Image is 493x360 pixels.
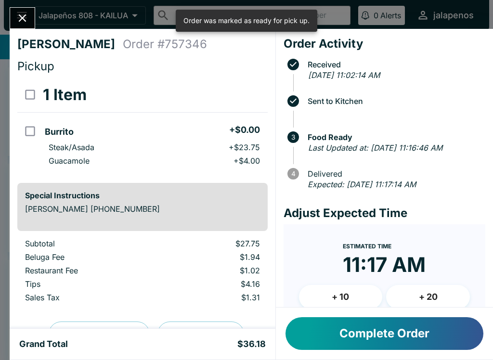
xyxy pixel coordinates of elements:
[25,204,260,214] p: [PERSON_NAME] [PHONE_NUMBER]
[303,133,485,141] span: Food Ready
[168,252,259,262] p: $1.94
[168,279,259,289] p: $4.16
[168,293,259,302] p: $1.31
[17,77,268,175] table: orders table
[303,97,485,105] span: Sent to Kitchen
[45,126,74,138] h5: Burrito
[25,279,153,289] p: Tips
[386,285,470,309] button: + 20
[157,321,244,347] button: Print Receipt
[299,285,383,309] button: + 10
[17,37,123,51] h4: [PERSON_NAME]
[308,180,416,189] em: Expected: [DATE] 11:17:14 AM
[25,191,260,200] h6: Special Instructions
[291,170,295,178] text: 4
[17,59,54,73] span: Pickup
[229,124,260,136] h5: + $0.00
[343,252,426,277] time: 11:17 AM
[308,143,442,153] em: Last Updated at: [DATE] 11:16:46 AM
[17,239,268,306] table: orders table
[284,206,485,220] h4: Adjust Expected Time
[123,37,207,51] h4: Order # 757346
[303,60,485,69] span: Received
[49,321,150,347] button: Preview Receipt
[10,8,35,28] button: Close
[285,317,483,350] button: Complete Order
[49,142,94,152] p: Steak/Asada
[43,85,87,104] h3: 1 Item
[237,338,266,350] h5: $36.18
[291,133,295,141] text: 3
[343,243,391,250] span: Estimated Time
[168,239,259,248] p: $27.75
[168,266,259,275] p: $1.02
[25,239,153,248] p: Subtotal
[183,13,310,29] div: Order was marked as ready for pick up.
[284,37,485,51] h4: Order Activity
[234,156,260,166] p: + $4.00
[25,293,153,302] p: Sales Tax
[308,70,380,80] em: [DATE] 11:02:14 AM
[25,266,153,275] p: Restaurant Fee
[19,338,68,350] h5: Grand Total
[49,156,90,166] p: Guacamole
[25,252,153,262] p: Beluga Fee
[229,142,260,152] p: + $23.75
[303,169,485,178] span: Delivered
